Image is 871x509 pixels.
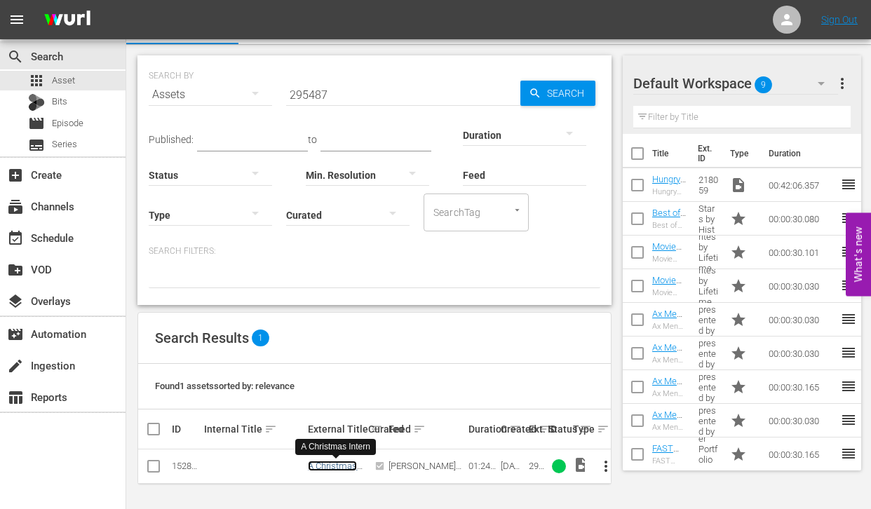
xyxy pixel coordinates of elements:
[652,456,687,466] div: FAST Channel Miscellaneous 2024 Winter Portfolio Lifestyle Cross Channel [PERSON_NAME]
[693,202,725,236] td: Best of Pawn Stars by History Promo 30
[389,421,464,437] div: Feed
[730,379,747,395] span: Promo
[7,326,24,343] span: movie_filter
[689,134,722,173] th: Ext. ID
[652,221,687,230] div: Best of Pawn Stars [PERSON_NAME] 30
[730,177,747,194] span: Video
[763,337,840,370] td: 00:00:30.030
[149,134,194,145] span: Published:
[468,461,497,471] div: 01:24:45.547
[652,376,685,460] a: Ax Men S6 image presented by History ( New logo) 30
[763,303,840,337] td: 00:00:30.030
[308,134,317,145] span: to
[172,461,200,471] div: 152884878
[589,449,623,483] button: more_vert
[840,277,857,294] span: reorder
[652,322,687,331] div: Ax Men Tree image presented by History ( New logo) 30
[693,437,725,471] td: FAST Channel Miscellaneous 2024 Winter Portfolio Lifestyle Cross Channel [PERSON_NAME]
[7,358,24,374] span: Ingestion
[763,202,840,236] td: 00:00:30.080
[693,370,725,404] td: Ax Men S6 image presented by History ( New logo) 30
[8,11,25,28] span: menu
[840,378,857,395] span: reorder
[52,74,75,88] span: Asset
[501,421,525,437] div: Created
[149,245,600,257] p: Search Filters:
[840,176,857,193] span: reorder
[252,330,269,346] span: 1
[840,311,857,327] span: reorder
[155,330,249,346] span: Search Results
[760,134,844,173] th: Duration
[693,404,725,437] td: Ax Men S7 image presented by History ( New logo) 30
[7,48,24,65] span: search
[730,278,747,294] span: Promo
[597,458,614,475] span: more_vert
[821,14,858,25] a: Sign Out
[840,344,857,361] span: reorder
[652,355,687,365] div: Ax Men Life Image presented by History ( New logo) 30
[834,75,851,92] span: more_vert
[652,241,685,304] a: Movie Favorites by Lifetime Promo 30
[28,137,45,154] span: Series
[840,243,857,260] span: reorder
[763,168,840,202] td: 00:42:06.357
[755,70,772,100] span: 9
[693,168,725,202] td: 218059
[28,72,45,89] span: apps
[652,308,685,393] a: Ax Men Tree image presented by History ( New logo) 30
[529,423,545,435] div: Ext. ID
[413,423,426,435] span: sort
[840,445,857,462] span: reorder
[730,311,747,328] span: Promo
[204,421,304,437] div: Internal Title
[541,81,595,106] span: Search
[846,213,871,297] button: Open Feedback Widget
[763,404,840,437] td: 00:00:30.030
[573,456,590,473] span: Video
[264,423,277,435] span: sort
[52,137,77,151] span: Series
[7,198,24,215] span: Channels
[652,254,687,264] div: Movie Favorites by Lifetime Promo 30
[693,269,725,303] td: Movie Favorites by Lifetime Promo 30
[693,303,725,337] td: Ax Men Tree image presented by History ( New logo) 30
[652,288,687,297] div: Movie Favorites by Lifetime Promo 30
[308,461,357,482] a: A Christmas Intern
[652,389,687,398] div: Ax Men S6 image presented by History ( New logo) 30
[52,116,83,130] span: Episode
[652,342,685,426] a: Ax Men Life Image presented by History ( New logo) 30
[468,421,497,437] div: Duration
[172,423,200,435] div: ID
[722,134,760,173] th: Type
[155,381,295,391] span: Found 1 assets sorted by: relevance
[7,230,24,247] span: Schedule
[7,262,24,278] span: VOD
[28,94,45,111] div: Bits
[34,4,101,36] img: ans4CAIJ8jUAAAAAAAAAAAAAAAAAAAAAAAAgQb4GAAAAAAAAAAAAAAAAAAAAAAAAJMjXAAAAAAAAAAAAAAAAAAAAAAAAgAT5G...
[763,236,840,269] td: 00:00:30.101
[834,67,851,100] button: more_vert
[573,421,585,437] div: Type
[763,269,840,303] td: 00:00:30.030
[693,236,725,269] td: Movie Favorites by Lifetime Promo 30
[301,441,370,453] div: A Christmas Intern
[652,134,689,173] th: Title
[730,210,747,227] span: Promo
[840,412,857,428] span: reorder
[149,75,272,114] div: Assets
[511,203,524,217] button: Open
[652,409,685,494] a: Ax Men S7 image presented by History ( New logo) 30
[730,412,747,429] span: Promo
[730,244,747,261] span: Promo
[389,461,461,492] span: [PERSON_NAME] LCM ANY-FORM MLT
[501,461,525,471] div: [DATE]
[652,187,687,196] div: Hungry Hungry Pickers
[652,174,686,205] a: Hungry Hungry Pickers
[633,64,839,103] div: Default Workspace
[840,210,857,226] span: reorder
[652,275,685,338] a: Movie Favorites by Lifetime Promo 30
[693,337,725,370] td: Ax Men Life Image presented by History ( New logo) 30
[368,423,384,435] div: Curated
[7,293,24,310] span: Overlays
